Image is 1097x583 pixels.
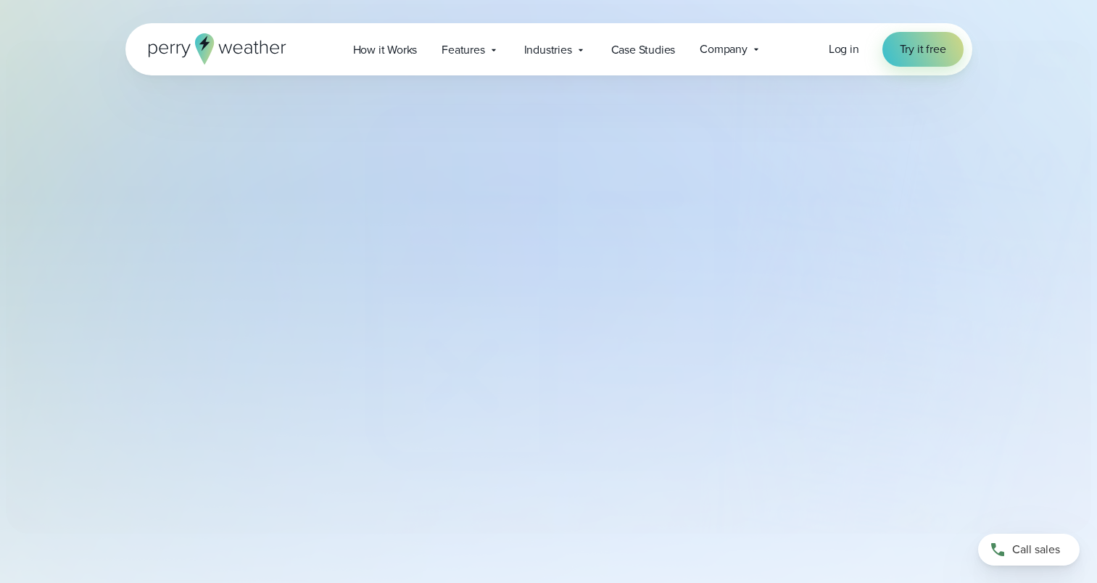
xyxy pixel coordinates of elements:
span: Try it free [900,41,946,58]
span: Case Studies [611,41,676,59]
a: Case Studies [599,35,688,65]
a: Call sales [978,534,1080,566]
span: Company [700,41,748,58]
a: Try it free [882,32,964,67]
span: Log in [829,41,859,57]
a: How it Works [341,35,430,65]
span: Call sales [1012,541,1060,558]
span: Industries [524,41,572,59]
span: How it Works [353,41,418,59]
span: Features [442,41,484,59]
a: Log in [829,41,859,58]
